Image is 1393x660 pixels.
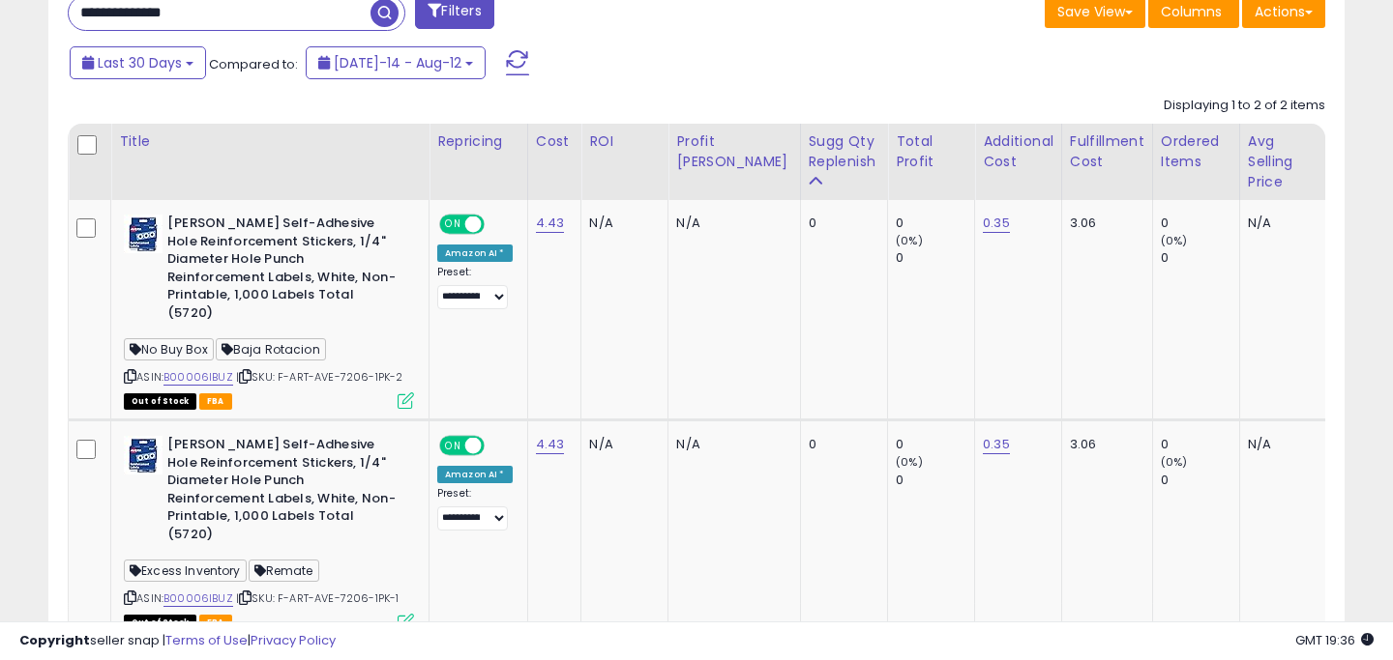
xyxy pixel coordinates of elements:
div: ROI [589,131,660,152]
span: No Buy Box [124,338,214,360]
small: (0%) [896,454,923,470]
small: (0%) [1161,233,1188,248]
b: [PERSON_NAME] Self-Adhesive Hole Reinforcement Stickers, 1/4" Diameter Hole Punch Reinforcement L... [167,436,402,548]
div: Total Profit [896,131,966,172]
div: 0 [1161,472,1239,489]
div: 0 [896,249,974,267]
div: Preset: [437,487,513,531]
div: N/A [676,215,785,232]
span: All listings that are currently out of stock and unavailable for purchase on Amazon [124,393,196,410]
span: ON [441,216,465,233]
div: Ordered Items [1161,131,1231,172]
a: 0.35 [983,214,1010,233]
div: N/A [589,215,653,232]
a: 0.35 [983,435,1010,454]
a: 4.43 [536,435,565,454]
a: Privacy Policy [251,631,336,649]
b: [PERSON_NAME] Self-Adhesive Hole Reinforcement Stickers, 1/4" Diameter Hole Punch Reinforcement L... [167,215,402,327]
a: Terms of Use [165,631,248,649]
a: 4.43 [536,214,565,233]
span: Excess Inventory [124,560,247,582]
div: Profit [PERSON_NAME] [676,131,791,172]
span: Columns [1161,2,1222,21]
small: (0%) [1161,454,1188,470]
div: ASIN: [124,215,414,407]
img: 41BT+T7+PIL._SL40_.jpg [124,436,163,474]
strong: Copyright [19,631,90,649]
span: | SKU: F-ART-AVE-7206-1PK-1 [236,590,400,606]
div: 0 [1161,215,1239,232]
div: Additional Cost [983,131,1053,172]
span: Compared to: [209,55,298,73]
div: 0 [896,472,974,489]
div: 0 [896,215,974,232]
div: seller snap | | [19,632,336,650]
div: Avg Selling Price [1248,131,1319,192]
div: 0 [1161,249,1239,267]
div: N/A [676,436,785,453]
th: Please note that this number is a calculation based on your required days of coverage and your ve... [800,124,888,200]
img: 41BT+T7+PIL._SL40_.jpg [124,215,163,253]
span: FBA [199,393,232,410]
div: N/A [1248,436,1312,453]
div: 0 [809,436,874,453]
div: Displaying 1 to 2 of 2 items [1164,97,1325,115]
div: 0 [809,215,874,232]
div: N/A [1248,215,1312,232]
div: Cost [536,131,574,152]
div: Amazon AI * [437,466,513,483]
span: OFF [482,438,513,454]
div: 3.06 [1070,436,1138,453]
div: N/A [589,436,653,453]
div: Repricing [437,131,519,152]
div: 0 [1161,436,1239,453]
span: Last 30 Days [98,53,182,72]
button: [DATE]-14 - Aug-12 [306,46,486,79]
span: OFF [482,216,513,233]
div: 0 [896,436,974,453]
span: 2025-09-12 19:36 GMT [1295,631,1374,649]
span: [DATE]-14 - Aug-12 [334,53,461,72]
div: Sugg Qty Replenish [809,131,880,172]
div: Preset: [437,266,513,309]
div: Amazon AI * [437,244,513,262]
button: Last 30 Days [70,46,206,79]
a: B00006IBUZ [163,590,233,607]
small: (0%) [896,233,923,248]
span: ON [441,438,465,454]
a: B00006IBUZ [163,369,233,386]
span: | SKU: F-ART-AVE-7206-1PK-2 [236,369,403,385]
div: Fulfillment Cost [1070,131,1144,172]
span: Remate [249,560,319,582]
div: Title [119,131,421,152]
span: Baja Rotacion [216,338,326,360]
div: 3.06 [1070,215,1138,232]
